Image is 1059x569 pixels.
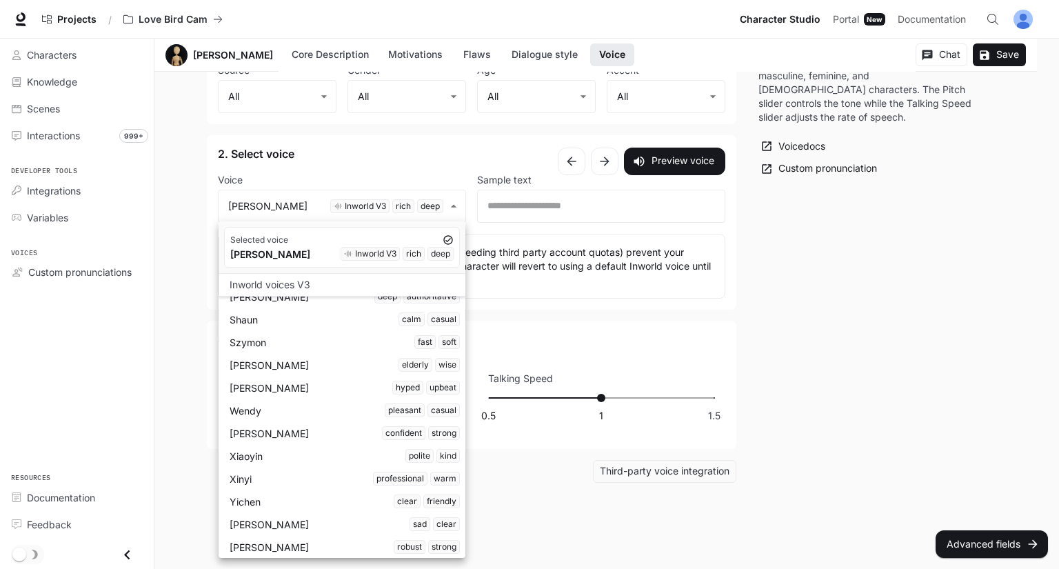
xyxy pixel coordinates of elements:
span: warm [434,472,456,485]
div: Yichen [230,495,460,509]
span: casual [431,313,456,326]
div: [PERSON_NAME] [230,517,460,532]
span: fast [418,336,432,348]
div: [PERSON_NAME] [230,540,460,555]
span: casual [431,404,456,417]
span: rich [406,248,421,260]
div: [PERSON_NAME] [230,426,460,441]
span: robust [397,541,422,553]
div: [PERSON_NAME] [230,381,460,395]
li: Inworld voices V3 [219,274,465,297]
span: polite [409,450,430,462]
span: deep [431,248,450,260]
span: strong [432,427,456,439]
span: hyped [396,381,420,394]
span: strong [432,541,456,553]
span: Inworld V3 [355,248,396,260]
div: Xinyi [230,472,460,486]
div: [PERSON_NAME] [230,290,460,304]
span: upbeat [430,381,456,394]
span: soft [442,336,456,348]
div: Xiaoyin [230,449,460,463]
span: professional [376,472,424,485]
div: Szymon [230,335,460,350]
span: friendly [427,495,456,508]
span: clear [397,495,417,508]
span: pleasant [388,404,421,417]
span: kind [440,450,456,462]
span: clear [436,518,456,530]
span: calm [402,313,421,326]
div: Shaun [230,312,460,327]
span: elderly [402,359,429,371]
span: authoritative [407,290,456,303]
div: Wendy [230,403,460,418]
span: sad [413,518,427,530]
div: [PERSON_NAME] [230,247,310,261]
span: confident [385,427,422,439]
span: deep [378,290,397,303]
div: [PERSON_NAME] [230,358,460,372]
span: Selected voice [230,233,288,247]
span: wise [438,359,456,371]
